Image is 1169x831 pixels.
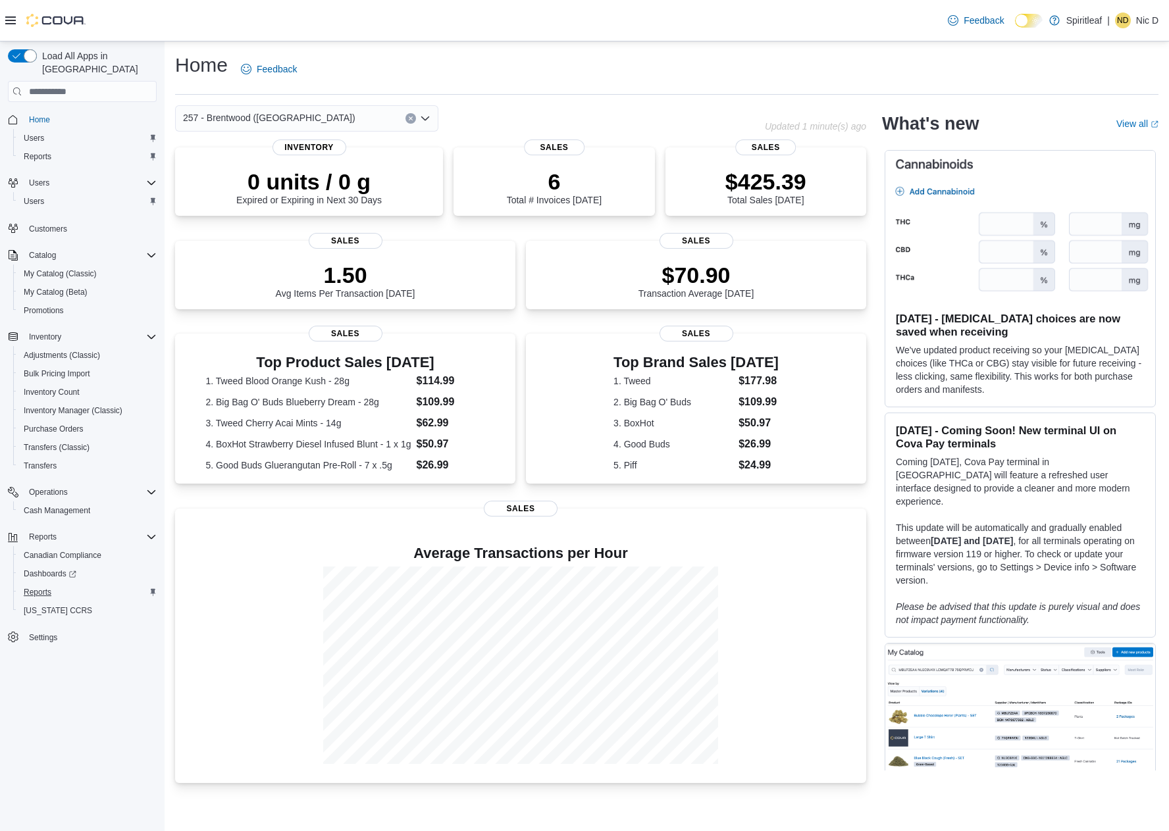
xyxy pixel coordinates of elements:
button: Inventory Count [13,383,162,401]
a: Purchase Orders [18,421,89,437]
span: Feedback [257,63,297,76]
dd: $50.97 [417,436,485,452]
img: Cova [26,14,86,27]
dt: 2. Big Bag O' Buds [613,395,733,409]
a: Dashboards [18,566,82,582]
button: Settings [3,628,162,647]
a: Users [18,193,49,209]
span: Operations [29,487,68,497]
h3: Top Product Sales [DATE] [205,355,484,370]
a: [US_STATE] CCRS [18,603,97,618]
h3: [DATE] - Coming Soon! New terminal UI on Cova Pay terminals [896,424,1145,450]
span: Dashboards [18,566,157,582]
p: 0 units / 0 g [236,168,382,195]
span: [US_STATE] CCRS [24,605,92,616]
dd: $62.99 [417,415,485,431]
p: $425.39 [725,168,806,195]
button: Reports [13,583,162,601]
div: Transaction Average [DATE] [638,262,754,299]
span: Reports [18,149,157,164]
span: Promotions [24,305,64,316]
button: Catalog [3,246,162,264]
a: Reports [18,149,57,164]
span: Inventory Manager (Classic) [18,403,157,418]
a: Feedback [943,7,1009,34]
button: Adjustments (Classic) [13,346,162,365]
a: Promotions [18,303,69,318]
span: Users [18,130,157,146]
dd: $26.99 [417,457,485,473]
span: Sales [660,233,733,249]
dt: 1. Tweed Blood Orange Kush - 28g [205,374,411,388]
h1: Home [175,52,228,78]
p: | [1107,13,1110,28]
span: Users [24,175,157,191]
dt: 3. BoxHot [613,416,733,430]
dd: $50.97 [739,415,779,431]
dt: 3. Tweed Cherry Acai Mints - 14g [205,416,411,430]
span: Inventory [273,139,346,155]
svg: External link [1151,120,1158,128]
span: Inventory Count [18,384,157,400]
button: Operations [3,483,162,501]
span: Reports [24,151,51,162]
dd: $24.99 [739,457,779,473]
span: Dashboards [24,568,76,579]
button: Reports [24,529,62,545]
span: Transfers (Classic) [18,440,157,455]
p: $70.90 [638,262,754,288]
span: Load All Apps in [GEOGRAPHIC_DATA] [37,49,157,76]
span: ND [1117,13,1128,28]
p: Coming [DATE], Cova Pay terminal in [GEOGRAPHIC_DATA] will feature a refreshed user interface des... [896,455,1145,508]
span: Feedback [964,14,1004,27]
span: Users [24,133,44,143]
p: We've updated product receiving so your [MEDICAL_DATA] choices (like THCa or CBG) stay visible fo... [896,343,1145,396]
span: Reports [18,584,157,600]
span: Washington CCRS [18,603,157,618]
span: Reports [24,587,51,597]
a: Cash Management [18,503,95,518]
button: Bulk Pricing Import [13,365,162,383]
span: Inventory [29,332,61,342]
dt: 4. Good Buds [613,438,733,451]
span: Canadian Compliance [18,547,157,563]
span: Cash Management [24,505,90,516]
span: Sales [309,233,382,249]
a: Settings [24,630,63,645]
button: Purchase Orders [13,420,162,438]
div: Nic D [1115,13,1131,28]
dd: $26.99 [739,436,779,452]
button: Open list of options [420,113,430,124]
p: Nic D [1136,13,1158,28]
p: 6 [507,168,602,195]
div: Total # Invoices [DATE] [507,168,602,205]
span: Purchase Orders [18,421,157,437]
span: Reports [29,532,57,542]
span: Home [24,111,157,128]
span: Sales [524,139,584,155]
a: Inventory Manager (Classic) [18,403,128,418]
button: Transfers [13,457,162,475]
button: Users [3,174,162,192]
a: Transfers (Classic) [18,440,95,455]
button: Cash Management [13,501,162,520]
button: Inventory Manager (Classic) [13,401,162,420]
span: Settings [24,629,157,645]
span: My Catalog (Classic) [24,268,97,279]
dd: $177.98 [739,373,779,389]
a: Bulk Pricing Import [18,366,95,382]
button: Canadian Compliance [13,546,162,565]
span: Users [24,196,44,207]
span: Reports [24,529,157,545]
button: Promotions [13,301,162,320]
strong: [DATE] and [DATE] [931,536,1013,546]
a: View allExternal link [1116,118,1158,129]
span: Promotions [18,303,157,318]
a: Canadian Compliance [18,547,107,563]
span: Transfers [24,461,57,471]
p: 1.50 [276,262,415,288]
span: Adjustments (Classic) [24,350,100,361]
span: Inventory Count [24,387,80,397]
div: Avg Items Per Transaction [DATE] [276,262,415,299]
a: Transfers [18,458,62,474]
